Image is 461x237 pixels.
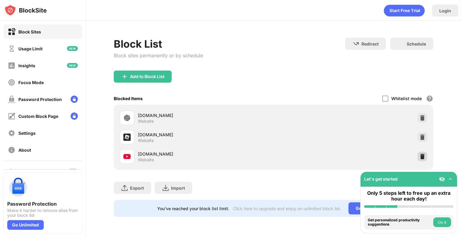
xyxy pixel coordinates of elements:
img: push-password-protection.svg [7,177,29,198]
img: settings-off.svg [8,129,15,137]
div: Insights [18,63,35,68]
div: [DOMAIN_NAME] [138,131,274,138]
div: Import [171,185,185,191]
img: new-icon.svg [67,46,78,51]
div: Password Protection [7,201,78,207]
img: customize-block-page-off.svg [8,112,15,120]
button: Do it [433,217,451,227]
img: block-on.svg [8,28,15,36]
div: About [18,147,31,153]
div: [DOMAIN_NAME] [138,112,274,118]
div: Block sites permanently or by schedule [114,52,203,58]
img: about-off.svg [8,146,15,154]
div: Let's get started [364,176,398,182]
img: favicons [123,114,131,122]
div: Focus Mode [18,80,44,85]
img: new-icon.svg [67,63,78,68]
img: favicons [123,153,131,160]
img: password-protection-off.svg [8,96,15,103]
img: omni-setup-toggle.svg [447,176,453,182]
div: Settings [18,131,36,136]
div: [DOMAIN_NAME] [138,151,274,157]
img: focus-off.svg [8,79,15,86]
div: Custom Block Page [18,114,58,119]
img: blocking-icon.svg [7,168,14,175]
div: You’ve reached your block list limit. [157,206,229,211]
div: Go Unlimited [7,220,44,230]
img: lock-menu.svg [71,112,78,120]
img: insights-off.svg [8,62,15,69]
img: favicons [123,134,131,141]
div: Website [138,157,154,163]
div: Website [138,138,154,143]
div: Get personalized productivity suggestions [368,218,432,227]
div: Password Protection [18,97,62,102]
div: Go Unlimited [348,202,390,214]
div: Export [130,185,144,191]
img: logo-blocksite.svg [4,4,47,16]
img: lock-menu.svg [71,96,78,103]
div: Whitelist mode [391,96,422,101]
div: Block List [114,38,203,50]
iframe: Hộp thoại Đăng nhập bằng Google [337,6,455,68]
img: eye-not-visible.svg [439,176,445,182]
div: animation [384,5,425,17]
div: Only 5 steps left to free up an extra hour each day! [364,190,453,202]
div: Add to Block List [130,74,164,79]
img: time-usage-off.svg [8,45,15,52]
div: Make it harder to remove sites from your block list [7,208,78,218]
div: Blocked Items [114,96,143,101]
div: Website [138,118,154,124]
div: Block Sites [18,29,41,34]
div: Usage Limit [18,46,43,51]
div: Click here to upgrade and enjoy an unlimited block list. [233,206,341,211]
